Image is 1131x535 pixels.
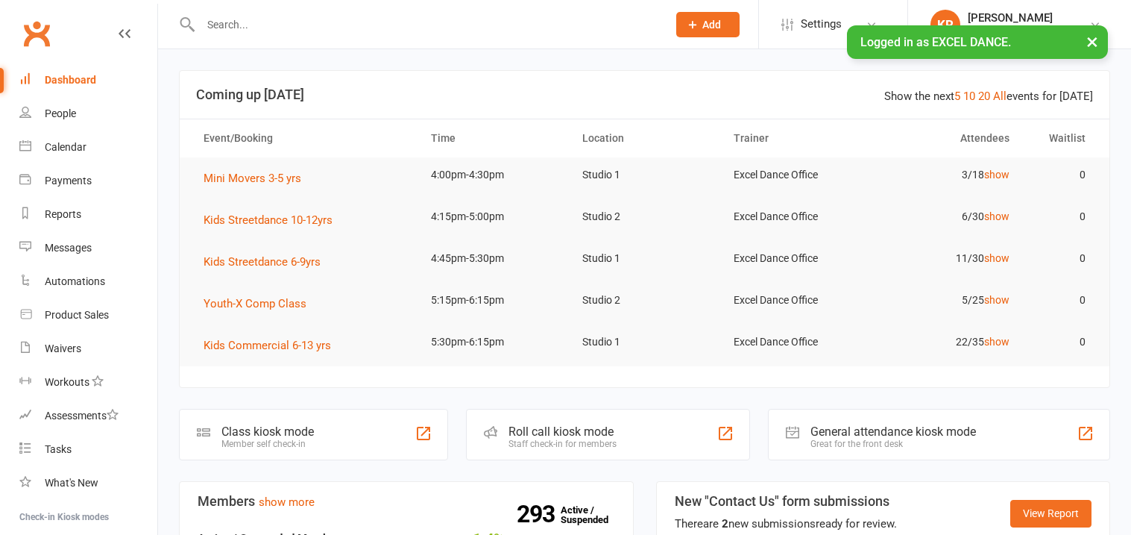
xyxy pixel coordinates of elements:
[418,119,569,157] th: Time
[418,241,569,276] td: 4:45pm-5:30pm
[19,466,157,500] a: What's New
[801,7,842,41] span: Settings
[810,439,976,449] div: Great for the front desk
[19,198,157,231] a: Reports
[19,231,157,265] a: Messages
[508,425,617,439] div: Roll call kiosk mode
[45,175,92,187] div: Payments
[190,119,418,157] th: Event/Booking
[45,410,119,422] div: Assessments
[720,241,872,276] td: Excel Dance Office
[204,213,333,227] span: Kids Streetdance 10-12yrs
[204,339,331,352] span: Kids Commercial 6-13 yrs
[569,325,720,360] td: Studio 1
[968,25,1053,38] div: EXCEL DANCE
[984,252,1009,264] a: show
[259,495,315,509] a: show more
[45,208,81,220] div: Reports
[204,211,343,229] button: Kids Streetdance 10-12yrs
[45,477,98,489] div: What's New
[45,275,105,287] div: Automations
[45,443,72,455] div: Tasks
[884,87,1093,105] div: Show the next events for [DATE]
[18,15,55,52] a: Clubworx
[221,439,314,449] div: Member self check-in
[720,325,872,360] td: Excel Dance Office
[19,131,157,164] a: Calendar
[720,157,872,193] td: Excel Dance Office
[720,199,872,234] td: Excel Dance Office
[993,90,1006,103] a: All
[722,517,728,531] strong: 2
[569,199,720,234] td: Studio 2
[720,283,872,318] td: Excel Dance Office
[204,172,301,185] span: Mini Movers 3-5 yrs
[968,11,1053,25] div: [PERSON_NAME]
[19,164,157,198] a: Payments
[1023,199,1099,234] td: 0
[19,97,157,131] a: People
[930,10,960,40] div: KR
[978,90,990,103] a: 20
[45,376,89,388] div: Workouts
[204,295,317,313] button: Youth-X Comp Class
[508,439,617,449] div: Staff check-in for members
[204,253,331,271] button: Kids Streetdance 6-9yrs
[872,241,1023,276] td: 11/30
[872,119,1023,157] th: Attendees
[676,12,740,37] button: Add
[19,63,157,97] a: Dashboard
[45,141,86,153] div: Calendar
[45,107,76,119] div: People
[19,366,157,399] a: Workouts
[45,74,96,86] div: Dashboard
[517,503,561,525] strong: 293
[204,255,321,269] span: Kids Streetdance 6-9yrs
[569,157,720,193] td: Studio 1
[19,298,157,332] a: Product Sales
[1023,119,1099,157] th: Waitlist
[19,332,157,366] a: Waivers
[19,265,157,298] a: Automations
[872,283,1023,318] td: 5/25
[872,157,1023,193] td: 3/18
[675,515,897,533] div: There are new submissions ready for review.
[45,342,81,354] div: Waivers
[984,210,1009,222] a: show
[872,199,1023,234] td: 6/30
[984,169,1009,181] a: show
[1023,325,1099,360] td: 0
[984,336,1009,348] a: show
[418,325,569,360] td: 5:30pm-6:15pm
[872,325,1023,360] td: 22/35
[19,433,157,466] a: Tasks
[1079,25,1106,57] button: ×
[954,90,960,103] a: 5
[45,242,92,254] div: Messages
[204,169,312,187] button: Mini Movers 3-5 yrs
[204,297,306,310] span: Youth-X Comp Class
[569,241,720,276] td: Studio 1
[675,494,897,509] h3: New "Contact Us" form submissions
[1023,241,1099,276] td: 0
[45,309,109,321] div: Product Sales
[810,425,976,439] div: General attendance kiosk mode
[1010,500,1091,527] a: View Report
[963,90,975,103] a: 10
[860,35,1011,49] span: Logged in as EXCEL DANCE.
[418,157,569,193] td: 4:00pm-4:30pm
[418,199,569,234] td: 4:15pm-5:00pm
[418,283,569,318] td: 5:15pm-6:15pm
[984,294,1009,306] a: show
[720,119,872,157] th: Trainer
[569,119,720,157] th: Location
[196,14,657,35] input: Search...
[1023,283,1099,318] td: 0
[204,337,341,354] button: Kids Commercial 6-13 yrs
[19,399,157,433] a: Assessments
[569,283,720,318] td: Studio 2
[702,19,721,31] span: Add
[198,494,615,509] h3: Members
[1023,157,1099,193] td: 0
[196,87,1093,102] h3: Coming up [DATE]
